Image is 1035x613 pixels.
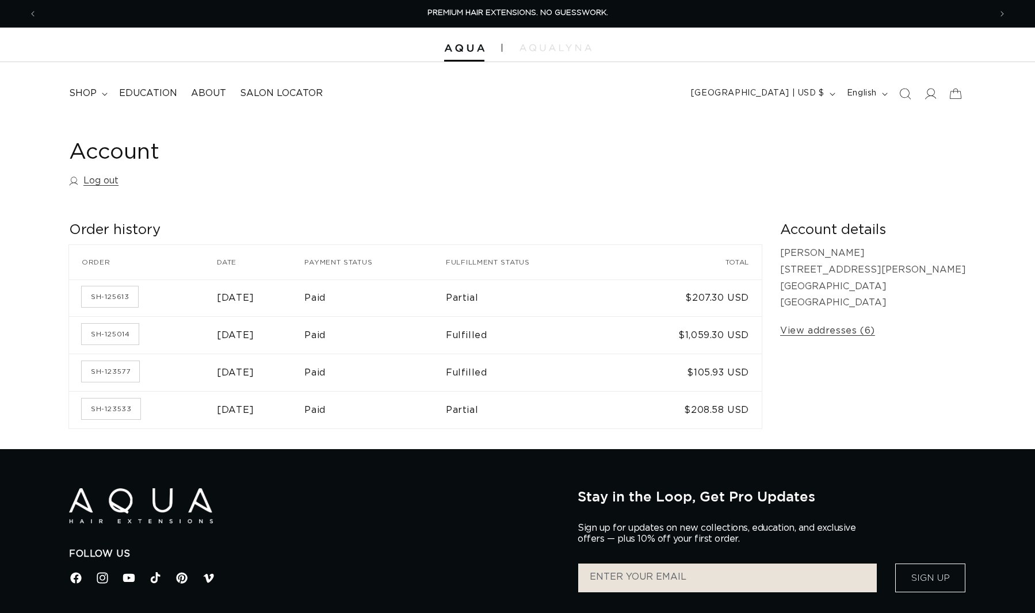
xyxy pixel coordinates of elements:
[446,245,615,279] th: Fulfillment status
[69,221,762,239] h2: Order history
[616,391,762,428] td: $208.58 USD
[892,81,918,106] summary: Search
[233,81,330,106] a: Salon Locator
[780,323,875,339] a: View addresses (6)
[446,279,615,317] td: Partial
[82,399,140,419] a: Order number SH-123533
[69,173,119,189] a: Log out
[20,3,45,25] button: Previous announcement
[616,279,762,317] td: $207.30 USD
[780,245,966,311] p: [PERSON_NAME] [STREET_ADDRESS][PERSON_NAME] [GEOGRAPHIC_DATA] [GEOGRAPHIC_DATA]
[217,245,304,279] th: Date
[82,324,139,344] a: Order number SH-125014
[119,87,177,99] span: Education
[69,548,560,560] h2: Follow Us
[691,87,824,99] span: [GEOGRAPHIC_DATA] | USD $
[578,488,966,504] h2: Stay in the Loop, Get Pro Updates
[444,44,484,52] img: Aqua Hair Extensions
[217,368,254,377] time: [DATE]
[217,405,254,415] time: [DATE]
[217,331,254,340] time: [DATE]
[69,488,213,523] img: Aqua Hair Extensions
[427,9,608,17] span: PREMIUM HAIR EXTENSIONS. NO GUESSWORK.
[217,293,254,302] time: [DATE]
[780,221,966,239] h2: Account details
[304,245,446,279] th: Payment status
[82,286,138,307] a: Order number SH-125613
[578,523,865,545] p: Sign up for updates on new collections, education, and exclusive offers — plus 10% off your first...
[184,81,233,106] a: About
[69,87,97,99] span: shop
[578,564,877,592] input: ENTER YOUR EMAIL
[446,316,615,354] td: Fulfilled
[895,564,965,592] button: Sign Up
[616,316,762,354] td: $1,059.30 USD
[191,87,226,99] span: About
[684,83,840,105] button: [GEOGRAPHIC_DATA] | USD $
[304,354,446,391] td: Paid
[446,391,615,428] td: Partial
[446,354,615,391] td: Fulfilled
[520,44,591,51] img: aqualyna.com
[62,81,112,106] summary: shop
[840,83,892,105] button: English
[69,245,217,279] th: Order
[616,354,762,391] td: $105.93 USD
[304,279,446,317] td: Paid
[112,81,184,106] a: Education
[304,316,446,354] td: Paid
[240,87,323,99] span: Salon Locator
[69,139,966,167] h1: Account
[616,245,762,279] th: Total
[82,361,139,382] a: Order number SH-123577
[990,3,1015,25] button: Next announcement
[847,87,877,99] span: English
[304,391,446,428] td: Paid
